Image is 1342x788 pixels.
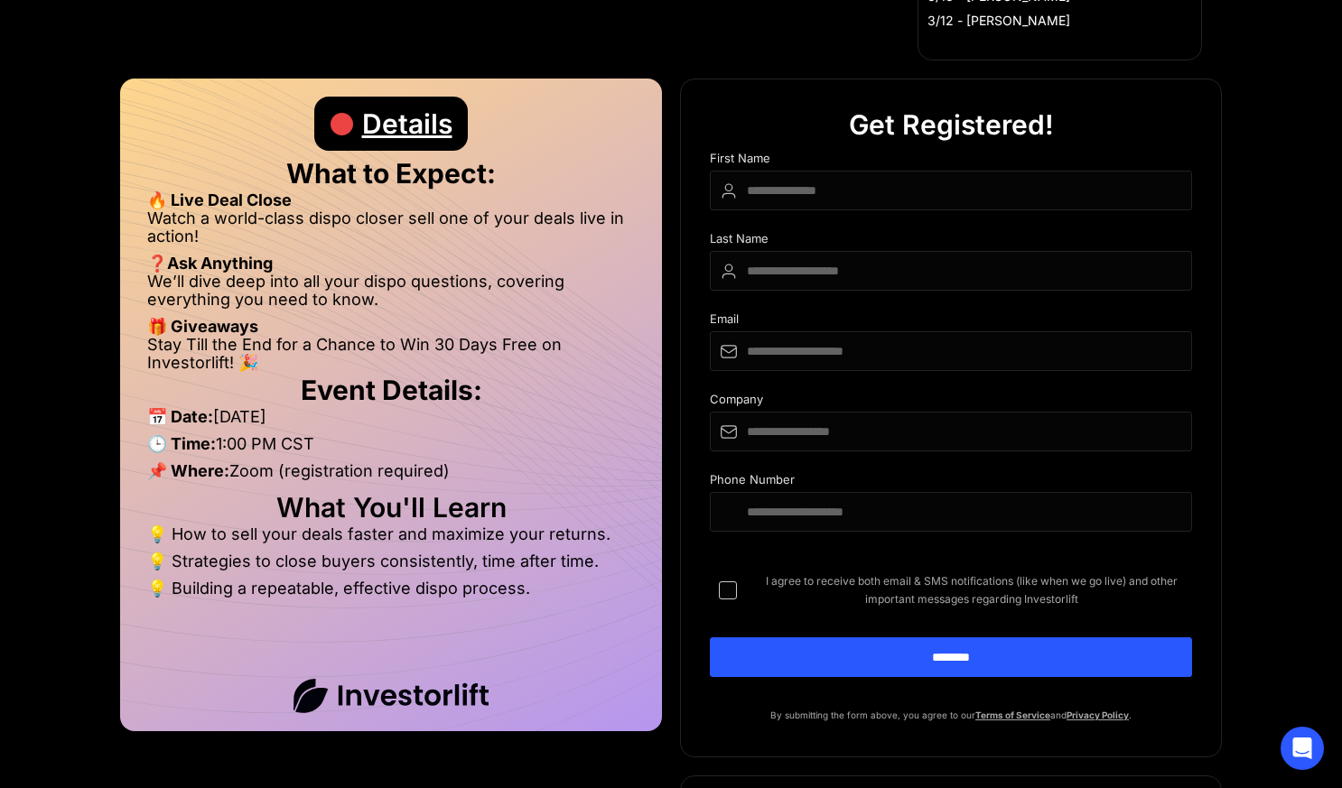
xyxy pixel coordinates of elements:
[147,579,635,598] li: 💡 Building a repeatable, effective dispo process.
[147,408,635,435] li: [DATE]
[147,209,635,255] li: Watch a world-class dispo closer sell one of your deals live in action!
[710,232,1192,251] div: Last Name
[975,709,1050,720] a: Terms of Service
[1281,727,1324,770] div: Open Intercom Messenger
[301,374,482,406] strong: Event Details:
[751,572,1192,608] span: I agree to receive both email & SMS notifications (like when we go live) and other important mess...
[147,407,213,426] strong: 📅 Date:
[147,317,258,336] strong: 🎁 Giveaways
[147,462,635,489] li: Zoom (registration required)
[710,152,1192,706] form: DIspo Day Main Form
[1067,709,1129,720] a: Privacy Policy
[710,473,1192,492] div: Phone Number
[147,525,635,552] li: 💡 How to sell your deals faster and maximize your returns.
[147,498,635,516] h2: What You'll Learn
[362,97,452,151] div: Details
[147,435,635,462] li: 1:00 PM CST
[147,552,635,579] li: 💡 Strategies to close buyers consistently, time after time.
[710,312,1192,331] div: Email
[147,461,229,480] strong: 📌 Where:
[286,157,496,190] strong: What to Expect:
[710,152,1192,171] div: First Name
[147,336,635,372] li: Stay Till the End for a Chance to Win 30 Days Free on Investorlift! 🎉
[147,434,216,453] strong: 🕒 Time:
[710,706,1192,724] p: By submitting the form above, you agree to our and .
[147,190,292,209] strong: 🔥 Live Deal Close
[147,254,273,273] strong: ❓Ask Anything
[710,393,1192,412] div: Company
[849,97,1054,152] div: Get Registered!
[147,273,635,318] li: We’ll dive deep into all your dispo questions, covering everything you need to know.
